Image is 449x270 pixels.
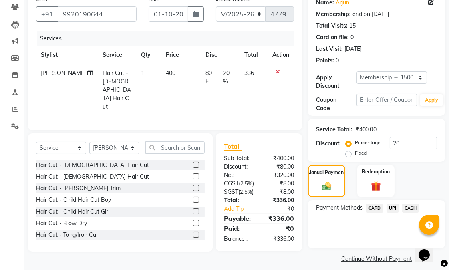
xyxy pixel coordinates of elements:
[36,208,109,216] div: Hair Cut - Child Hair Cut Girl
[316,125,352,134] div: Service Total:
[141,69,144,77] span: 1
[36,184,121,193] div: Hair Cut - [PERSON_NAME] Trim
[205,69,215,86] span: 80 F
[355,139,381,146] label: Percentage
[240,189,252,195] span: 2.5%
[218,188,260,196] div: ( )
[259,163,300,171] div: ₹80.00
[161,46,201,64] th: Price
[218,69,220,86] span: |
[316,73,356,90] div: Apply Discount
[308,169,346,176] label: Manual Payment
[37,31,300,46] div: Services
[350,33,354,42] div: 0
[145,141,205,154] input: Search or Scan
[356,94,417,106] input: Enter Offer / Coupon Code
[316,33,349,42] div: Card on file:
[218,179,260,188] div: ( )
[218,163,259,171] div: Discount:
[259,196,300,205] div: ₹336.00
[244,69,254,77] span: 336
[224,180,239,187] span: CGST
[336,56,339,65] div: 0
[319,181,334,191] img: _cash.svg
[218,154,259,163] div: Sub Total:
[36,161,149,169] div: Hair Cut - [DEMOGRAPHIC_DATA] Hair Cut
[316,45,343,53] div: Last Visit:
[136,46,161,64] th: Qty
[218,235,259,243] div: Balance :
[362,168,390,175] label: Redemption
[355,149,367,157] label: Fixed
[218,171,259,179] div: Net:
[224,188,238,195] span: SGST
[36,6,58,22] button: +91
[310,255,443,263] a: Continue Without Payment
[356,125,377,134] div: ₹400.00
[103,69,131,110] span: Hair Cut - [DEMOGRAPHIC_DATA] Hair Cut
[316,139,341,148] div: Discount:
[240,46,268,64] th: Total
[259,214,300,223] div: ₹336.00
[402,204,419,213] span: CASH
[387,204,399,213] span: UPI
[218,205,266,213] a: Add Tip
[36,231,99,239] div: Hair Cut - Tong/Iron Curl
[36,196,111,204] div: Hair Cut - Child Hair Cut Boy
[58,6,137,22] input: Search by Name/Mobile/Email/Code
[316,22,348,30] div: Total Visits:
[316,96,356,113] div: Coupon Code
[224,142,242,151] span: Total
[316,204,363,212] span: Payment Methods
[166,69,176,77] span: 400
[260,179,300,188] div: ₹8.00
[259,171,300,179] div: ₹320.00
[218,224,259,233] div: Paid:
[352,10,389,18] div: end on [DATE]
[259,154,300,163] div: ₹400.00
[415,238,441,262] iframe: chat widget
[240,180,252,187] span: 2.5%
[368,180,384,192] img: _gift.svg
[36,219,87,228] div: Hair Cut - Blow Dry
[268,46,294,64] th: Action
[259,224,300,233] div: ₹0
[201,46,240,64] th: Disc
[218,196,259,205] div: Total:
[98,46,136,64] th: Service
[36,173,149,181] div: Hair Cut - [DEMOGRAPHIC_DATA] Hair Cut
[420,94,443,106] button: Apply
[349,22,356,30] div: 15
[316,56,334,65] div: Points:
[218,214,259,223] div: Payable:
[366,204,383,213] span: CARD
[316,10,351,18] div: Membership:
[223,69,234,86] span: 20 %
[41,69,86,77] span: [PERSON_NAME]
[259,235,300,243] div: ₹336.00
[260,188,300,196] div: ₹8.00
[36,46,98,64] th: Stylist
[344,45,362,53] div: [DATE]
[266,205,300,213] div: ₹0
